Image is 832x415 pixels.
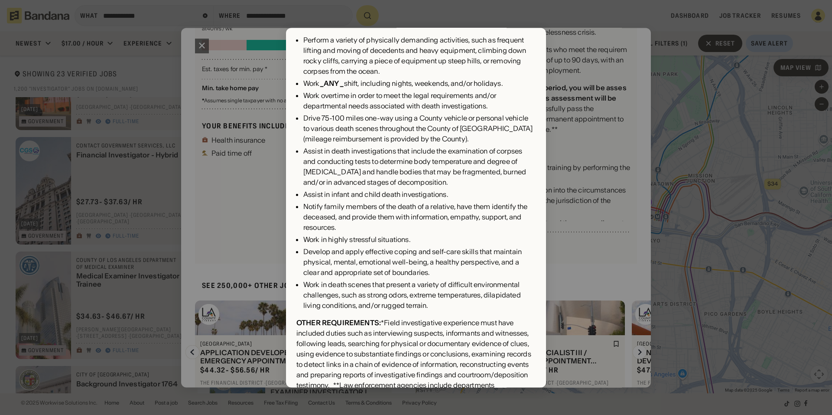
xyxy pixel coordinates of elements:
[303,235,536,245] div: Work in highly stressful situations.
[303,113,536,144] div: Drive 75-100 miles one-way using a County vehicle or personal vehicle to various death scenes thr...
[303,202,536,233] div: Notify family members of the death of a relative, have them identify the deceased, and provide th...
[303,91,536,111] div: Work overtime in order to meet the legal requirements and/or departmental needs associated with d...
[303,146,536,188] div: Assist in death investigations that include the examination of corpses and conducting tests to de...
[296,319,381,327] div: OTHER REQUIREMENTS:
[303,247,536,278] div: Develop and apply effective coping and self-care skills that maintain physical, mental, emotional...
[303,35,536,77] div: Perform a variety of physically demanding activities, such as frequent lifting and moving of dece...
[320,79,344,88] div: _ANY _
[303,280,536,311] div: Work in death scenes that present a variety of difficult environmental challenges, such as strong...
[303,190,536,200] div: Assist in infant and child death investigations.
[303,78,536,89] div: Work shift, including nights, weekends, and/or holidays.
